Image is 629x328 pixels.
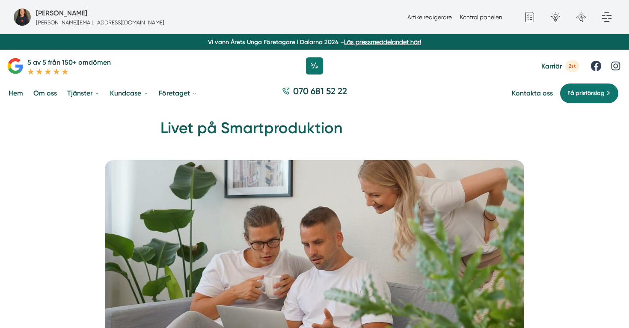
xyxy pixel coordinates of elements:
p: 5 av 5 från 150+ omdömen [27,57,111,68]
a: Artikelredigerare [407,14,452,21]
a: Läs pressmeddelandet här! [344,39,421,45]
span: 2st [565,60,579,72]
a: Om oss [32,82,59,104]
a: Företaget [157,82,199,104]
a: Kundcase [108,82,150,104]
p: [PERSON_NAME][EMAIL_ADDRESS][DOMAIN_NAME] [36,18,164,27]
a: Kontrollpanelen [460,14,502,21]
a: Karriär 2st [541,60,579,72]
h1: Livet på Smartproduktion [160,118,469,146]
span: Få prisförslag [567,89,605,98]
span: Karriär [541,62,562,70]
a: 070 681 52 22 [279,85,350,101]
a: Hem [7,82,25,104]
img: foretagsbild-pa-smartproduktion-ett-foretag-i-dalarnas-lan.jpg [14,9,31,26]
span: 070 681 52 22 [293,85,347,97]
a: Kontakta oss [512,89,553,97]
a: Tjänster [65,82,101,104]
h5: Administratör [36,8,87,18]
a: Få prisförslag [560,83,619,104]
p: Vi vann Årets Unga Företagare i Dalarna 2024 – [3,38,626,46]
